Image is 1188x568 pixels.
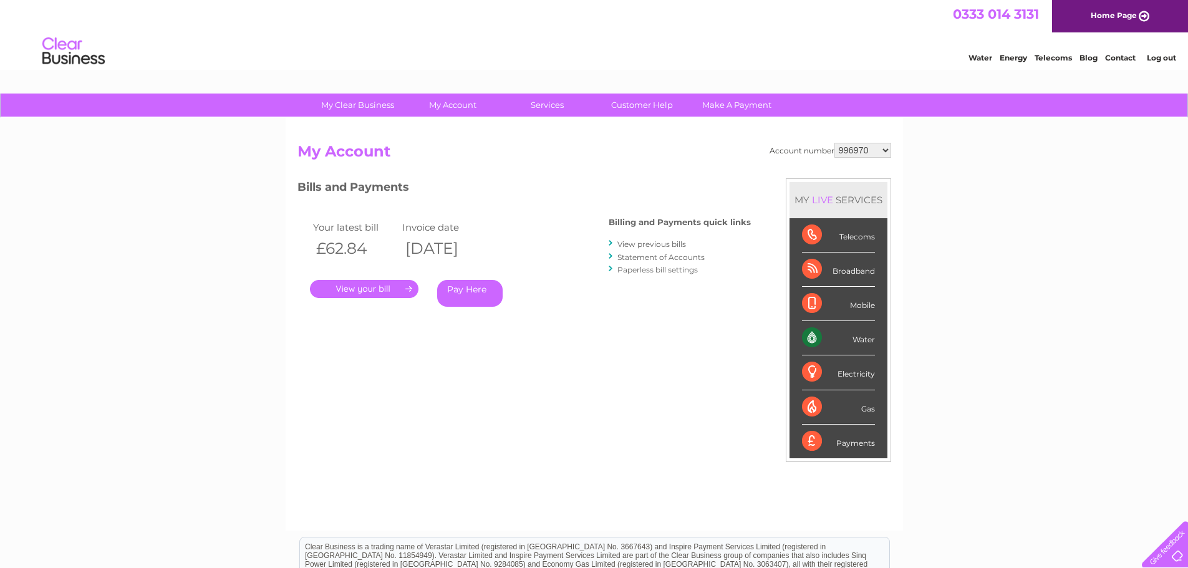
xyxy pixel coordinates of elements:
[617,265,698,274] a: Paperless bill settings
[1105,53,1136,62] a: Contact
[401,94,504,117] a: My Account
[1000,53,1027,62] a: Energy
[609,218,751,227] h4: Billing and Payments quick links
[802,321,875,355] div: Water
[802,218,875,253] div: Telecoms
[399,236,489,261] th: [DATE]
[1079,53,1098,62] a: Blog
[1035,53,1072,62] a: Telecoms
[42,32,105,70] img: logo.png
[802,390,875,425] div: Gas
[1147,53,1176,62] a: Log out
[310,236,400,261] th: £62.84
[802,425,875,458] div: Payments
[802,355,875,390] div: Electricity
[591,94,693,117] a: Customer Help
[437,280,503,307] a: Pay Here
[802,287,875,321] div: Mobile
[300,7,889,60] div: Clear Business is a trading name of Verastar Limited (registered in [GEOGRAPHIC_DATA] No. 3667643...
[310,219,400,236] td: Your latest bill
[310,280,418,298] a: .
[953,6,1039,22] a: 0333 014 3131
[802,253,875,287] div: Broadband
[809,194,836,206] div: LIVE
[617,239,686,249] a: View previous bills
[297,178,751,200] h3: Bills and Payments
[306,94,409,117] a: My Clear Business
[496,94,599,117] a: Services
[399,219,489,236] td: Invoice date
[297,143,891,166] h2: My Account
[617,253,705,262] a: Statement of Accounts
[685,94,788,117] a: Make A Payment
[968,53,992,62] a: Water
[790,182,887,218] div: MY SERVICES
[770,143,891,158] div: Account number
